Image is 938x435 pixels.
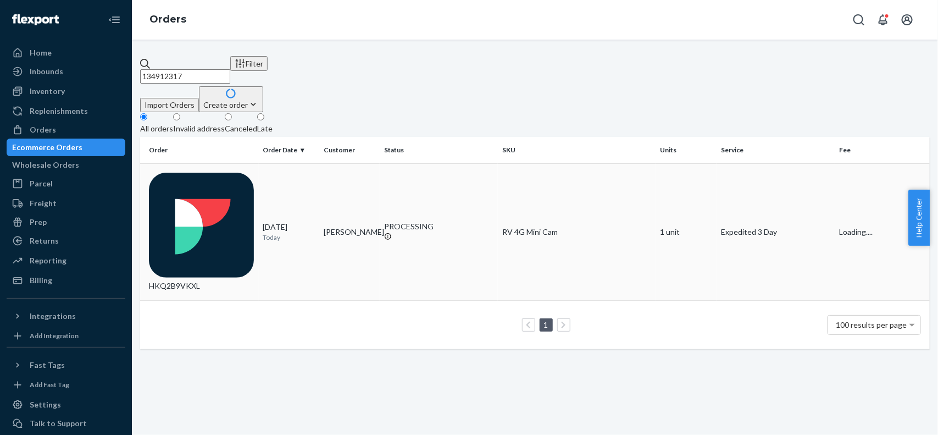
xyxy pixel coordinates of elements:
[235,58,263,69] div: Filter
[30,86,65,97] div: Inventory
[225,123,257,134] div: Canceled
[324,145,375,155] div: Customer
[12,159,79,170] div: Wholesale Orders
[259,137,319,163] th: Order Date
[319,163,380,301] td: [PERSON_NAME]
[12,142,82,153] div: Ecommerce Orders
[257,123,273,134] div: Late
[140,123,173,134] div: All orders
[103,9,125,31] button: Close Navigation
[498,137,656,163] th: SKU
[263,233,315,242] p: Today
[384,221,494,232] div: PROCESSING
[30,198,57,209] div: Freight
[7,139,125,156] a: Ecommerce Orders
[30,399,61,410] div: Settings
[872,9,894,31] button: Open notifications
[7,82,125,100] a: Inventory
[908,190,930,246] button: Help Center
[230,56,268,71] button: Filter
[149,13,186,25] a: Orders
[257,113,264,120] input: Late
[7,356,125,374] button: Fast Tags
[7,102,125,120] a: Replenishments
[173,113,180,120] input: Invalid address
[7,329,125,343] a: Add Integration
[7,195,125,212] a: Freight
[7,415,125,432] a: Talk to Support
[149,173,254,292] div: HKQ2B9VKXL
[140,113,147,120] input: All orders
[225,113,232,120] input: Canceled
[721,227,831,238] p: Expedited 3 Day
[848,9,870,31] button: Open Search Box
[140,137,259,163] th: Order
[7,44,125,62] a: Home
[30,106,88,117] div: Replenishments
[835,163,930,301] td: Loading....
[7,252,125,269] a: Reporting
[173,123,225,134] div: Invalid address
[141,4,195,36] ol: breadcrumbs
[717,137,835,163] th: Service
[30,380,69,389] div: Add Fast Tag
[199,86,263,112] button: Create order
[7,396,125,414] a: Settings
[502,227,651,238] div: RV 4G Mini Cam
[12,14,59,25] img: Flexport logo
[140,69,230,84] input: Search orders
[30,418,87,429] div: Talk to Support
[896,9,918,31] button: Open account menu
[656,163,717,301] td: 1 unit
[7,213,125,231] a: Prep
[836,320,907,329] span: 100 results per page
[140,98,199,112] button: Import Orders
[203,99,259,111] div: Create order
[30,311,76,322] div: Integrations
[7,156,125,174] a: Wholesale Orders
[30,217,47,228] div: Prep
[30,124,56,135] div: Orders
[30,360,65,371] div: Fast Tags
[7,378,125,392] a: Add Fast Tag
[30,47,52,58] div: Home
[380,137,498,163] th: Status
[30,178,53,189] div: Parcel
[7,121,125,139] a: Orders
[30,331,79,340] div: Add Integration
[7,63,125,80] a: Inbounds
[7,232,125,250] a: Returns
[30,255,66,266] div: Reporting
[30,66,63,77] div: Inbounds
[7,175,125,192] a: Parcel
[835,137,930,163] th: Fee
[30,235,59,246] div: Returns
[30,275,52,286] div: Billing
[7,307,125,325] button: Integrations
[656,137,717,163] th: Units
[542,320,551,329] a: Page 1 is your current page
[7,272,125,289] a: Billing
[263,222,315,242] div: [DATE]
